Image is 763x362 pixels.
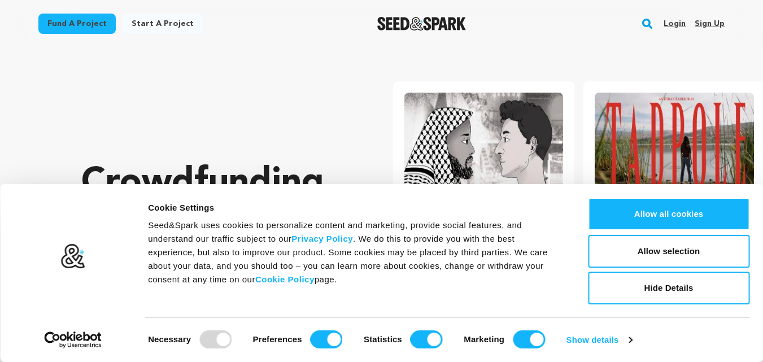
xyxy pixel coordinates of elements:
strong: Necessary [148,334,191,344]
strong: Statistics [364,334,402,344]
a: Start a project [123,14,203,34]
div: Cookie Settings [148,201,563,215]
a: Show details [566,332,632,348]
a: Seed&Spark Homepage [377,17,466,30]
button: Hide Details [588,272,749,304]
img: Seed&Spark Logo Dark Mode [377,17,466,30]
p: Crowdfunding that . [81,161,348,296]
a: Privacy Policy [291,234,353,243]
div: Seed&Spark uses cookies to personalize content and marketing, provide social features, and unders... [148,219,563,286]
a: Login [664,15,686,33]
a: Usercentrics Cookiebot - opens in a new window [24,332,123,348]
button: Allow all cookies [588,198,749,230]
a: Cookie Policy [255,274,315,284]
strong: Preferences [253,334,302,344]
a: Fund a project [38,14,116,34]
img: logo [60,243,86,269]
img: TADPOLE image [595,93,754,201]
img: Khutbah image [404,93,564,201]
strong: Marketing [464,334,504,344]
a: Sign up [695,15,725,33]
button: Allow selection [588,235,749,268]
